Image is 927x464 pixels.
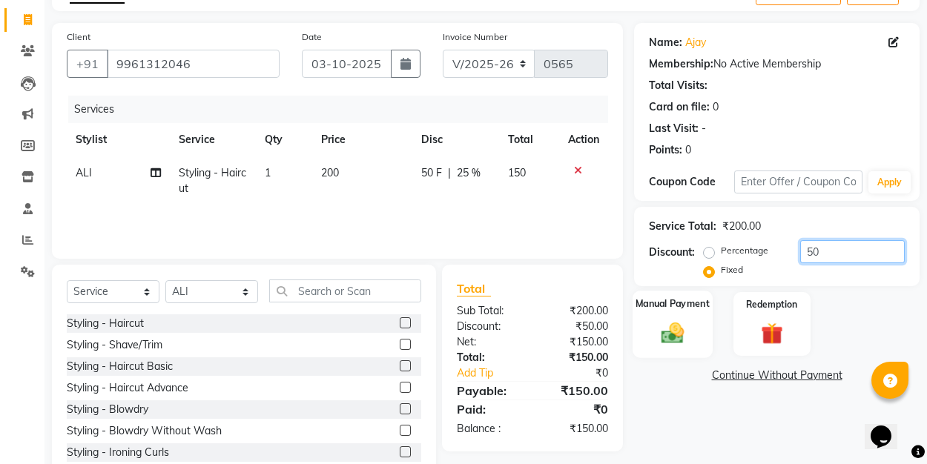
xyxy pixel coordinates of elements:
th: Total [499,123,559,156]
div: ₹0 [532,400,619,418]
a: Continue Without Payment [637,368,917,383]
div: 0 [713,99,719,115]
th: Price [312,123,412,156]
label: Percentage [721,244,768,257]
div: Card on file: [649,99,710,115]
input: Search by Name/Mobile/Email/Code [107,50,280,78]
img: _gift.svg [754,320,790,348]
div: Balance : [446,421,532,437]
div: Services [68,96,619,123]
span: 25 % [457,165,481,181]
th: Stylist [67,123,170,156]
span: 200 [321,166,339,179]
th: Service [170,123,255,156]
div: Styling - Haircut Advance [67,380,188,396]
div: ₹50.00 [532,319,619,334]
span: Styling - Haircut [179,166,246,195]
span: 50 F [421,165,442,181]
div: Total Visits: [649,78,707,93]
span: 1 [265,166,271,179]
div: Styling - Ironing Curls [67,445,169,460]
div: Styling - Haircut [67,316,144,331]
div: ₹0 [547,365,619,381]
div: No Active Membership [649,56,905,72]
div: ₹200.00 [532,303,619,319]
label: Date [302,30,322,44]
input: Search or Scan [269,279,421,302]
label: Manual Payment [636,296,710,311]
input: Enter Offer / Coupon Code [734,170,862,193]
label: Invoice Number [443,30,507,44]
span: 150 [508,166,526,179]
div: ₹150.00 [532,334,619,350]
div: ₹200.00 [722,219,761,234]
div: Service Total: [649,219,716,234]
div: Discount: [446,319,532,334]
div: Net: [446,334,532,350]
div: Styling - Blowdry [67,402,148,417]
button: Apply [868,171,911,193]
div: ₹150.00 [532,350,619,365]
div: Payable: [446,382,532,400]
div: Name: [649,35,682,50]
label: Fixed [721,263,743,276]
label: Client [67,30,90,44]
div: ₹150.00 [532,421,619,437]
label: Redemption [746,298,797,311]
div: Coupon Code [649,174,734,190]
div: Discount: [649,245,695,260]
div: Styling - Haircut Basic [67,359,173,374]
span: | [448,165,451,181]
div: Styling - Blowdry Without Wash [67,423,222,439]
a: Add Tip [446,365,547,381]
div: - [702,121,706,136]
iframe: chat widget [865,405,912,449]
th: Disc [412,123,499,156]
div: Total: [446,350,532,365]
span: ALI [76,166,92,179]
div: Paid: [446,400,532,418]
a: Ajay [685,35,706,50]
div: ₹150.00 [532,382,619,400]
img: _cash.svg [654,319,691,345]
th: Action [559,123,608,156]
div: 0 [685,142,691,158]
div: Membership: [649,56,713,72]
div: Sub Total: [446,303,532,319]
div: Last Visit: [649,121,699,136]
th: Qty [256,123,312,156]
div: Styling - Shave/Trim [67,337,162,353]
span: Total [457,281,491,296]
div: Points: [649,142,682,158]
button: +91 [67,50,108,78]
